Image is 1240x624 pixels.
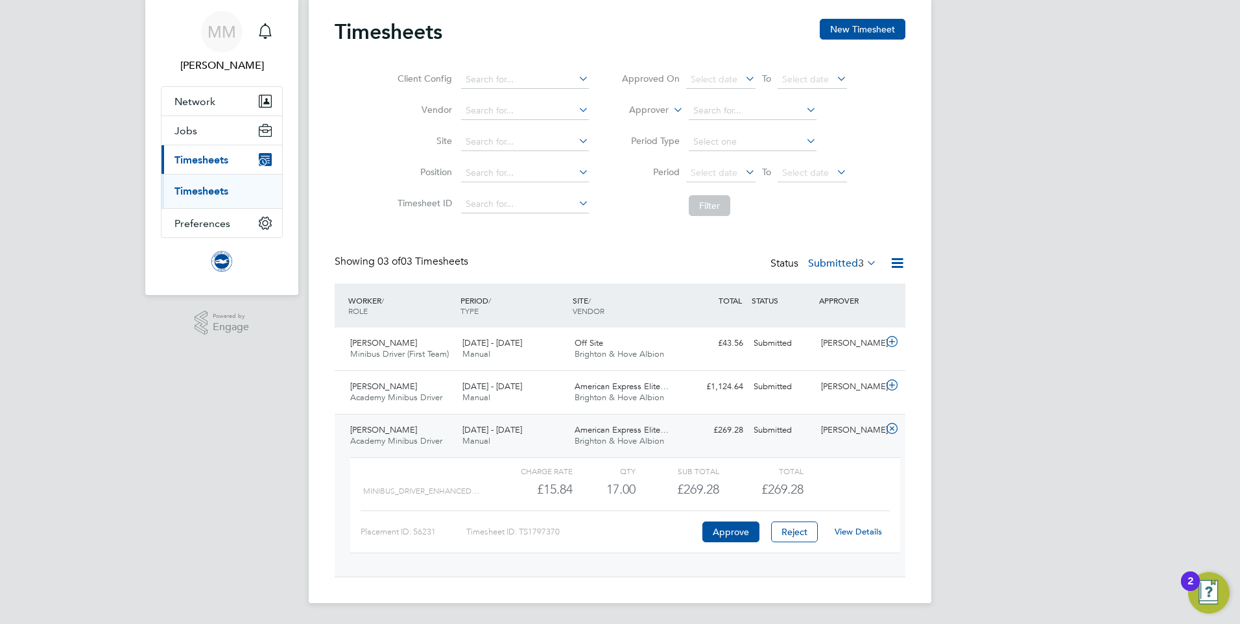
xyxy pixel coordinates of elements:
span: Manual [462,435,490,446]
span: [PERSON_NAME] [350,424,417,435]
span: Engage [213,322,249,333]
span: To [758,70,775,87]
input: Search for... [461,71,589,89]
div: Timesheets [161,174,282,208]
div: Timesheet ID: TS1797370 [466,522,699,542]
span: ROLE [348,306,368,316]
span: £269.28 [761,481,804,497]
div: £269.28 [636,479,719,500]
span: [PERSON_NAME] [350,337,417,348]
input: Search for... [461,164,589,182]
label: Client Config [394,73,452,84]
span: / [381,295,384,306]
div: [PERSON_NAME] [816,333,883,354]
span: [DATE] - [DATE] [462,381,522,392]
a: Timesheets [174,185,228,197]
label: Approver [610,104,669,117]
div: PERIOD [457,289,569,322]
span: 3 [858,257,864,270]
div: Placement ID: 56231 [361,522,466,542]
span: MINIBUS_DRIVER_ENHANCED… [363,486,479,496]
label: Approved On [621,73,680,84]
label: Period [621,166,680,178]
div: Status [770,255,879,273]
span: [DATE] - [DATE] [462,337,522,348]
span: Select date [782,73,829,85]
div: APPROVER [816,289,883,312]
span: TOTAL [719,295,742,306]
span: Brighton & Hove Albion [575,435,664,446]
button: Open Resource Center, 2 new notifications [1188,572,1230,614]
button: Reject [771,522,818,542]
div: £269.28 [681,420,748,441]
a: View Details [835,526,882,537]
span: VENDOR [573,306,604,316]
span: Jobs [174,125,197,137]
span: Select date [691,73,737,85]
input: Search for... [689,102,817,120]
span: Network [174,95,215,108]
span: TYPE [460,306,479,316]
span: / [488,295,491,306]
div: STATUS [748,289,816,312]
h2: Timesheets [335,19,442,45]
span: Preferences [174,217,230,230]
button: Preferences [161,209,282,237]
span: [DATE] - [DATE] [462,424,522,435]
span: Select date [691,167,737,178]
div: Submitted [748,376,816,398]
span: Manual [462,392,490,403]
label: Submitted [808,257,877,270]
span: Manual [462,348,490,359]
span: Brighton & Hove Albion [575,392,664,403]
label: Vendor [394,104,452,115]
div: Charge rate [489,463,573,479]
a: Go to home page [161,251,283,272]
div: Sub Total [636,463,719,479]
span: MM [208,23,236,40]
img: brightonandhovealbion-logo-retina.png [211,251,232,272]
div: Submitted [748,420,816,441]
div: 17.00 [573,479,636,500]
div: Submitted [748,333,816,354]
span: Brighton & Hove Albion [575,348,664,359]
span: Powered by [213,311,249,322]
span: American Express Elite… [575,381,669,392]
span: Off Site [575,337,603,348]
span: American Express Elite… [575,424,669,435]
label: Period Type [621,135,680,147]
div: £1,124.64 [681,376,748,398]
span: 03 of [377,255,401,268]
span: [PERSON_NAME] [350,381,417,392]
span: Academy Minibus Driver [350,435,442,446]
div: SITE [569,289,682,322]
button: Jobs [161,116,282,145]
span: Academy Minibus Driver [350,392,442,403]
a: MM[PERSON_NAME] [161,11,283,73]
button: Filter [689,195,730,216]
input: Search for... [461,195,589,213]
input: Select one [689,133,817,151]
button: Approve [702,522,759,542]
span: / [588,295,591,306]
div: Showing [335,255,471,269]
input: Search for... [461,133,589,151]
span: Timesheets [174,154,228,166]
div: [PERSON_NAME] [816,376,883,398]
label: Timesheet ID [394,197,452,209]
span: Megan Morris [161,58,283,73]
button: Timesheets [161,145,282,174]
label: Site [394,135,452,147]
span: 03 Timesheets [377,255,468,268]
button: Network [161,87,282,115]
span: Select date [782,167,829,178]
span: To [758,163,775,180]
div: QTY [573,463,636,479]
div: Total [719,463,803,479]
div: [PERSON_NAME] [816,420,883,441]
span: Minibus Driver (First Team) [350,348,449,359]
div: £15.84 [489,479,573,500]
input: Search for... [461,102,589,120]
a: Powered byEngage [195,311,250,335]
div: 2 [1187,581,1193,598]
